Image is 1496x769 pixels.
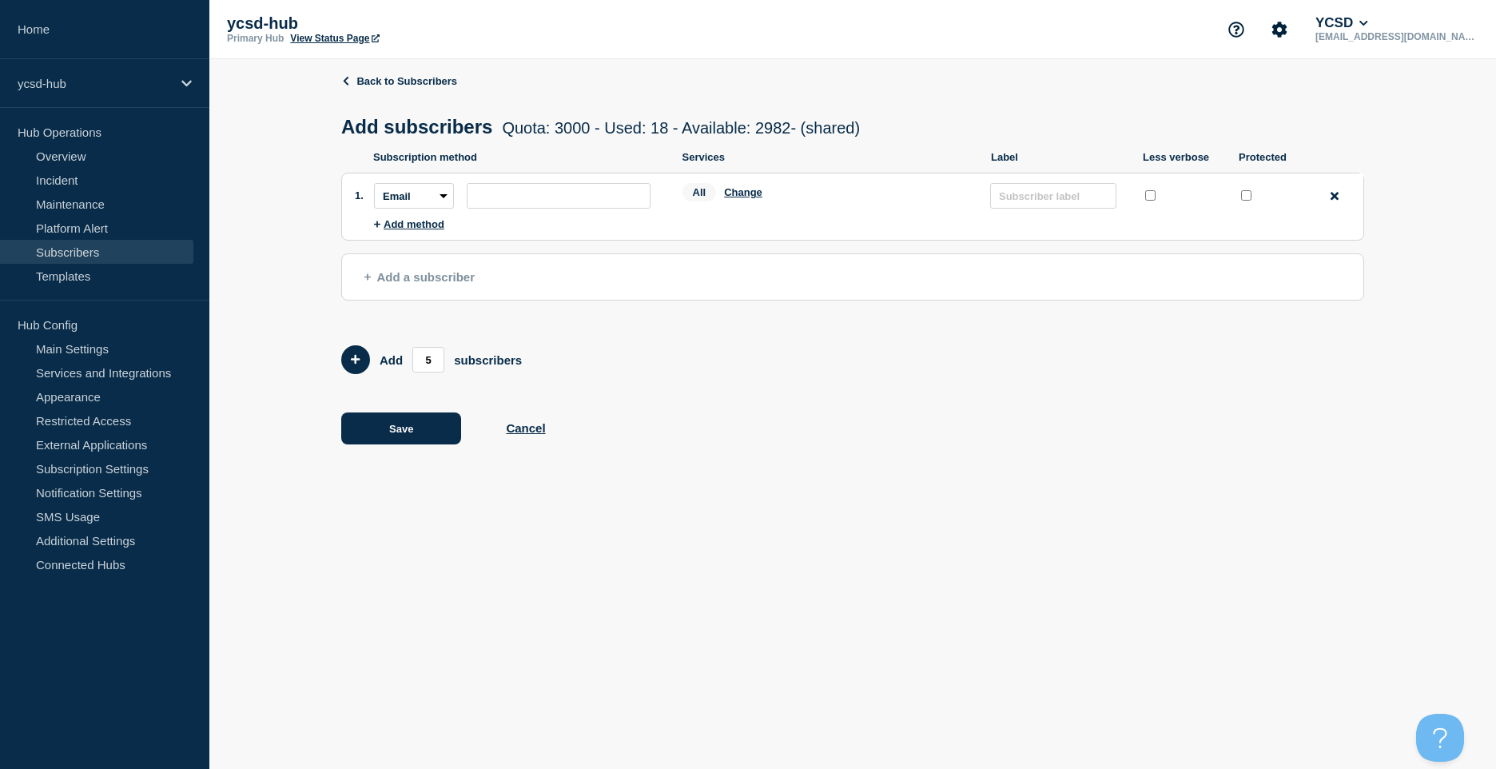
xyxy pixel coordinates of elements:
button: Add method [374,218,444,230]
button: Cancel [506,421,545,435]
button: Add 5 team members [341,345,370,374]
p: Protected [1239,151,1303,163]
a: Back to Subscribers [341,75,457,87]
button: Save [341,412,461,444]
input: subscription-address [467,183,651,209]
button: YCSD [1312,15,1371,31]
button: Support [1219,13,1253,46]
p: [EMAIL_ADDRESS][DOMAIN_NAME] [1312,31,1478,42]
p: Label [991,151,1127,163]
input: less verbose checkbox [1145,190,1156,201]
span: 1. [355,189,364,201]
span: Add a subscriber [364,270,475,284]
span: All [682,183,717,201]
button: Add a subscriber [341,253,1364,301]
h1: Add subscribers [341,116,860,138]
input: Add members count [412,347,444,373]
p: ycsd-hub [18,77,171,90]
p: subscribers [454,353,522,367]
p: ycsd-hub [227,14,547,33]
p: Subscription method [373,151,666,163]
a: View Status Page [290,33,379,44]
input: protected checkbox [1241,190,1251,201]
button: Change [724,186,762,198]
p: Primary Hub [227,33,284,44]
span: Quota: 3000 - Used: 18 - Available: 2982 - (shared) [502,119,860,137]
p: Add [380,353,403,367]
input: Subscriber label [990,183,1116,209]
p: Services [682,151,976,163]
iframe: Help Scout Beacon - Open [1416,714,1464,762]
button: Account settings [1263,13,1296,46]
p: Less verbose [1143,151,1223,163]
